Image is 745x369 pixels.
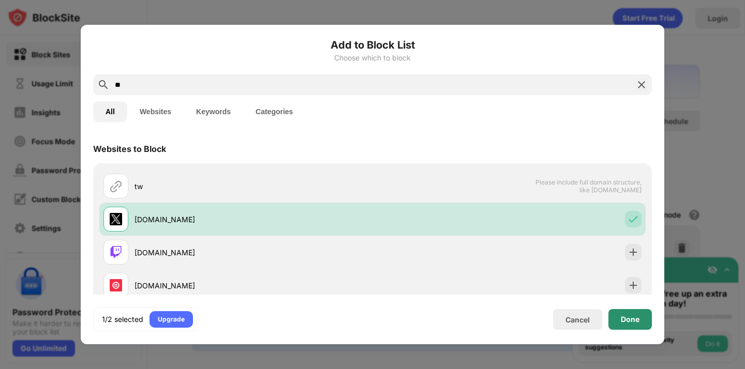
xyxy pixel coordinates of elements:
[635,79,648,91] img: search-close
[621,315,639,324] div: Done
[93,37,652,53] h6: Add to Block List
[158,314,185,325] div: Upgrade
[135,280,373,291] div: [DOMAIN_NAME]
[93,144,166,154] div: Websites to Block
[535,178,642,194] span: Please include full domain structure, like [DOMAIN_NAME]
[110,213,122,225] img: favicons
[135,181,373,192] div: tw
[110,279,122,291] img: favicons
[243,101,305,122] button: Categories
[102,314,143,325] div: 1/2 selected
[97,79,110,91] img: search.svg
[135,247,373,258] div: [DOMAIN_NAME]
[127,101,184,122] button: Websites
[110,246,122,258] img: favicons
[184,101,243,122] button: Keywords
[93,54,652,62] div: Choose which to block
[110,180,122,192] img: url.svg
[93,101,127,122] button: All
[135,214,373,225] div: [DOMAIN_NAME]
[565,315,590,324] div: Cancel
